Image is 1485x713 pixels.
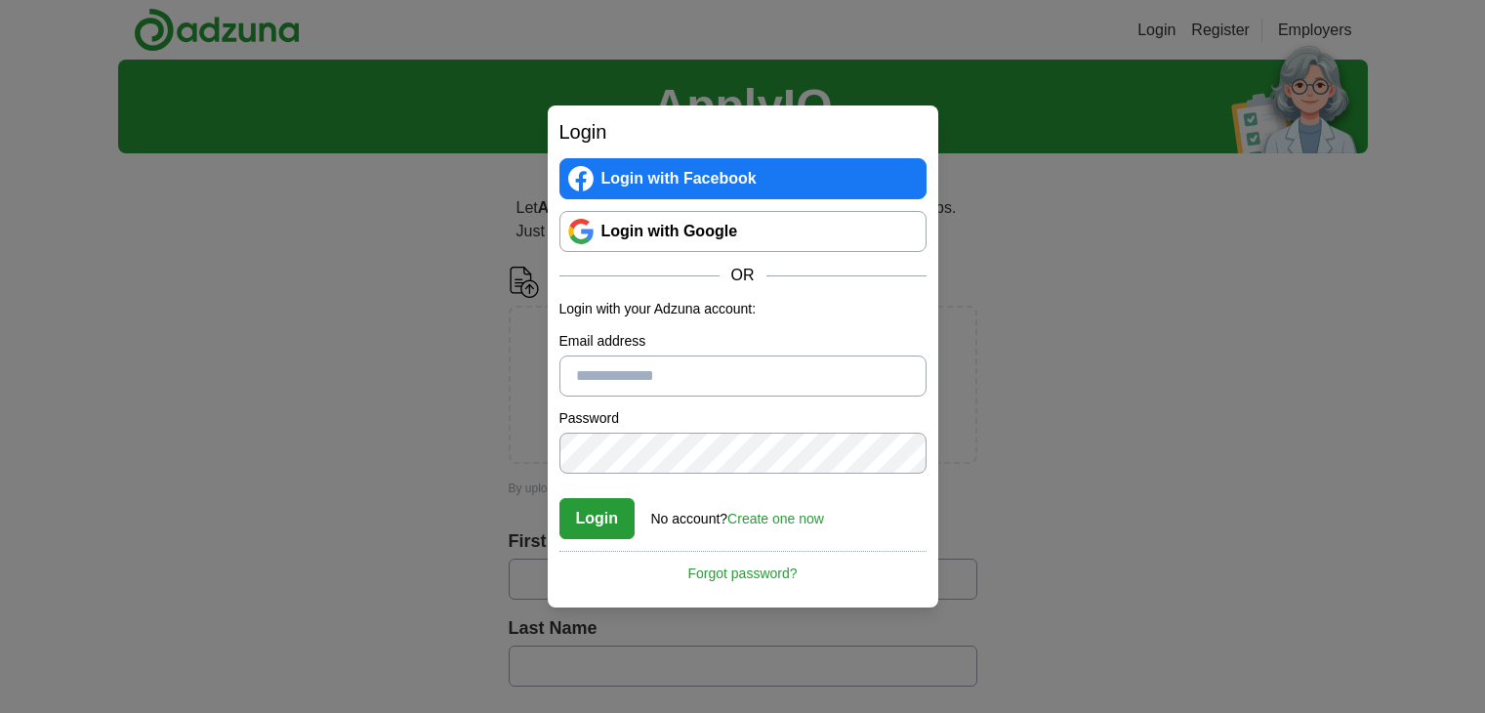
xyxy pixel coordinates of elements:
span: OR [720,264,766,287]
a: Login with Google [559,211,927,252]
button: Login [559,498,636,539]
a: Login with Facebook [559,158,927,199]
div: No account? [651,497,824,529]
p: Login with your Adzuna account: [559,299,927,319]
label: Password [559,408,927,429]
h2: Login [559,117,927,147]
a: Create one now [727,511,824,526]
a: Forgot password? [559,551,927,584]
label: Email address [559,331,927,352]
